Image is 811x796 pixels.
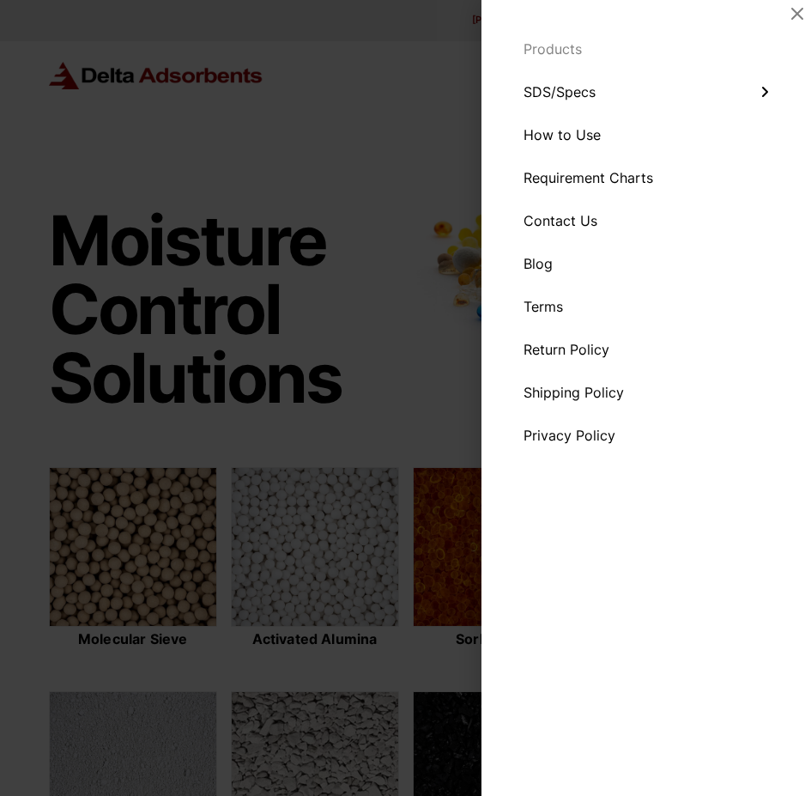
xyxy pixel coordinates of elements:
a: Toggle Layered Sub Menu [509,70,784,113]
span: Return Policy [524,343,609,356]
a: Terms [509,285,784,328]
span: Requirement Charts [524,171,653,185]
span: Blog [524,257,553,270]
span: Shipping Policy [524,386,624,399]
a: Products [509,27,784,70]
a: Privacy Policy [509,414,784,457]
span: Terms [524,300,563,313]
a: Return Policy [509,328,784,371]
span: Products [524,42,582,56]
span: Privacy Policy [524,428,615,442]
a: Shipping Policy [509,371,784,414]
a: Contact Us [509,199,784,242]
a: How to Use [509,113,784,156]
span: How to Use [524,128,601,142]
span: SDS/Specs [524,85,596,99]
span: Contact Us [524,214,597,228]
a: Requirement Charts [509,156,784,199]
a: Blog [509,242,784,285]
